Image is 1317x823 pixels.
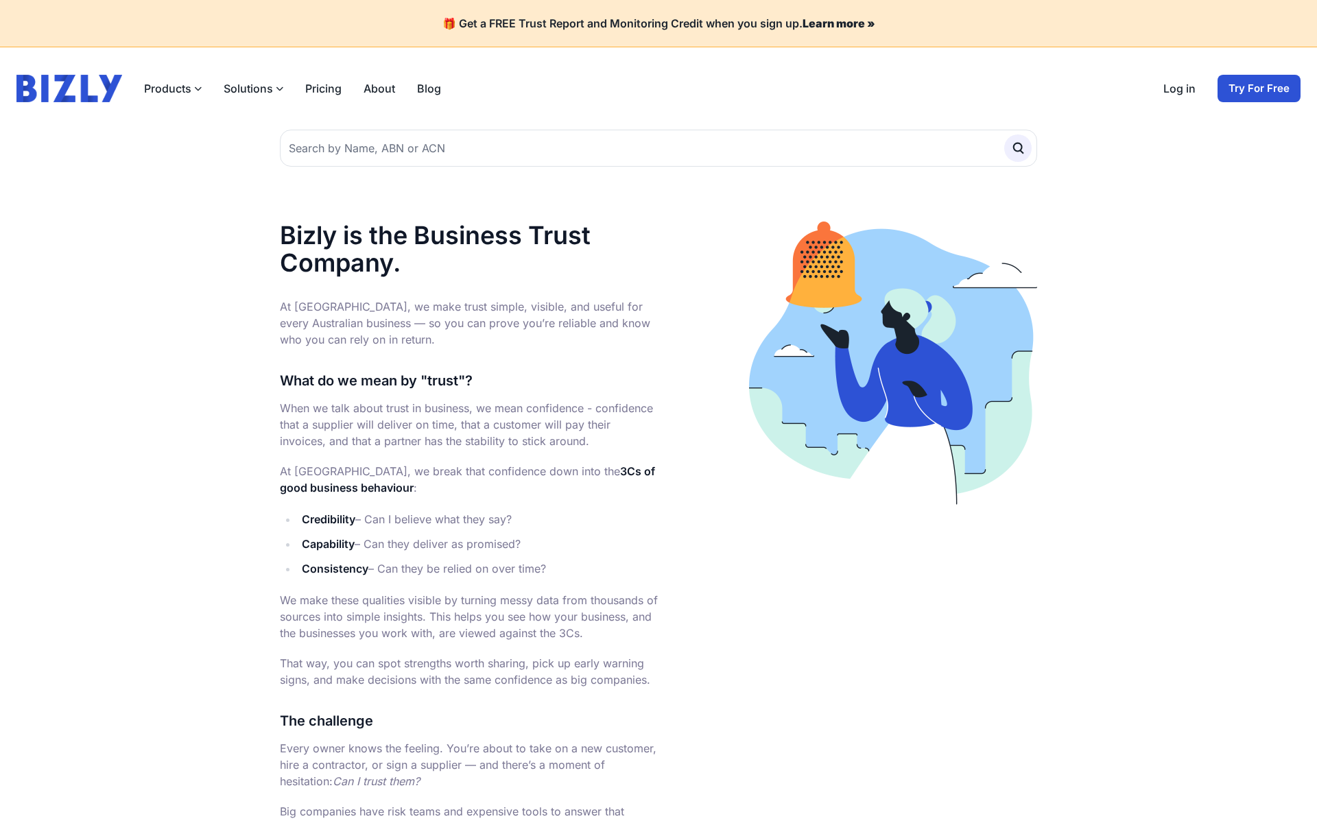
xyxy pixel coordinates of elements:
[298,510,658,529] li: – Can I believe what they say?
[333,774,420,788] em: Can I trust them?
[417,80,441,97] a: Blog
[302,512,355,526] strong: Credibility
[280,130,1037,167] input: Search by Name, ABN or ACN
[302,562,368,575] strong: Consistency
[280,464,655,494] strong: 3Cs of good business behaviour
[803,16,875,30] a: Learn more »
[298,559,658,578] li: – Can they be relied on over time?
[280,463,658,496] p: At [GEOGRAPHIC_DATA], we break that confidence down into the :
[302,537,355,551] strong: Capability
[364,80,395,97] a: About
[280,655,658,688] p: That way, you can spot strengths worth sharing, pick up early warning signs, and make decisions w...
[280,592,658,641] p: We make these qualities visible by turning messy data from thousands of sources into simple insig...
[1163,80,1196,97] a: Log in
[280,740,658,789] p: Every owner knows the feeling. You’re about to take on a new customer, hire a contractor, or sign...
[305,80,342,97] a: Pricing
[280,400,658,449] p: When we talk about trust in business, we mean confidence - confidence that a supplier will delive...
[298,534,658,553] li: – Can they deliver as promised?
[280,710,658,732] h3: The challenge
[280,370,658,392] h3: What do we mean by "trust"?
[1218,75,1301,102] a: Try For Free
[16,16,1301,30] h4: 🎁 Get a FREE Trust Report and Monitoring Credit when you sign up.
[144,80,202,97] button: Products
[280,222,658,276] h1: Bizly is the Business Trust Company.
[224,80,283,97] button: Solutions
[280,298,658,348] p: At [GEOGRAPHIC_DATA], we make trust simple, visible, and useful for every Australian business — s...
